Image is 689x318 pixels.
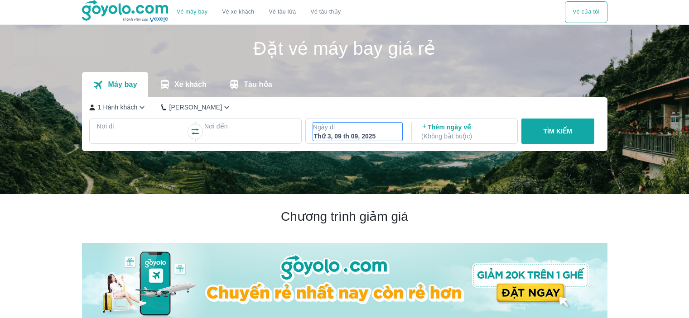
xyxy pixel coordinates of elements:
p: Nơi đi [97,122,187,131]
button: 1 Hành khách [89,103,147,112]
p: Thêm ngày về [421,123,509,141]
p: Tàu hỏa [244,80,272,89]
p: [PERSON_NAME] [169,103,222,112]
p: ( Không bắt buộc ) [421,132,509,141]
a: Vé máy bay [177,9,207,15]
p: TÌM KIẾM [543,127,572,136]
div: transportation tabs [82,72,283,97]
button: [PERSON_NAME] [161,103,231,112]
div: Thứ 3, 09 th 09, 2025 [314,132,402,141]
a: Vé xe khách [222,9,254,15]
button: Vé tàu thủy [303,1,348,23]
h1: Đặt vé máy bay giá rẻ [82,39,607,57]
p: Xe khách [174,80,207,89]
button: Vé của tôi [565,1,607,23]
p: Ngày đi [313,123,403,132]
p: Máy bay [108,80,137,89]
div: choose transportation mode [565,1,607,23]
h2: Chương trình giảm giá [82,209,607,225]
a: Vé tàu lửa [262,1,304,23]
div: choose transportation mode [169,1,348,23]
button: TÌM KIẾM [521,119,594,144]
p: 1 Hành khách [98,103,138,112]
p: Nơi đến [204,122,294,131]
